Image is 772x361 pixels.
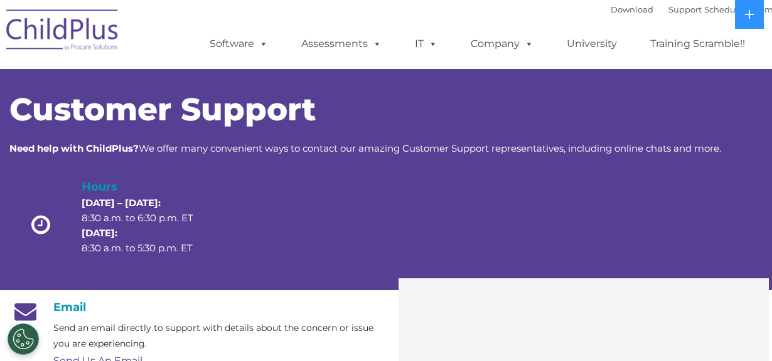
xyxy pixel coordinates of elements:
[402,31,450,56] a: IT
[9,142,721,154] span: We offer many convenient ways to contact our amazing Customer Support representatives, including ...
[638,31,758,56] a: Training Scramble!!
[82,197,161,209] strong: [DATE] – [DATE]:
[9,142,139,154] strong: Need help with ChildPlus?
[197,31,281,56] a: Software
[82,196,213,256] p: 8:30 a.m. to 6:30 p.m. ET 8:30 a.m. to 5:30 p.m. ET
[611,4,653,14] a: Download
[9,90,316,128] span: Customer Support
[554,31,630,56] a: University
[53,320,380,352] p: Send an email directly to support with details about the concern or issue you are experiencing.
[289,31,394,56] a: Assessments
[668,4,702,14] a: Support
[458,31,546,56] a: Company
[82,178,213,196] h4: Hours
[82,227,117,239] strong: [DATE]:
[9,300,380,314] h4: Email
[8,323,39,355] button: Cookies Settings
